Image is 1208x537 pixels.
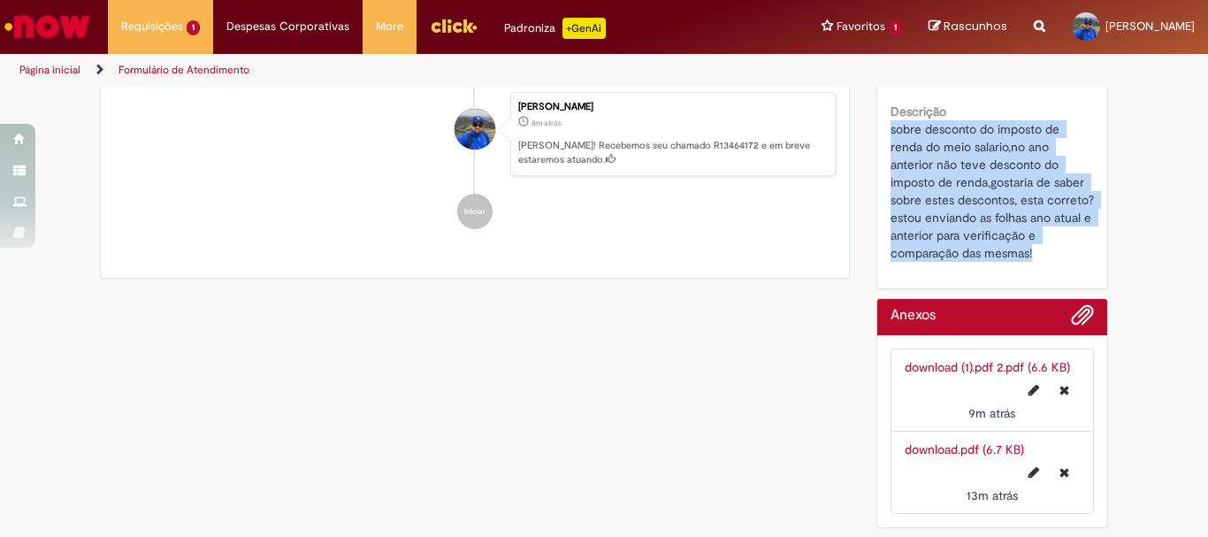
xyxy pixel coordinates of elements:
time: 29/08/2025 20:24:56 [531,118,562,128]
span: Despesas Corporativas [226,18,349,35]
span: 8m atrás [531,118,562,128]
button: Excluir download.pdf [1049,458,1080,487]
ul: Trilhas de página [13,54,792,87]
div: [PERSON_NAME] [518,102,826,112]
h2: Anexos [891,308,936,324]
span: 1 [187,20,200,35]
span: 1 [889,20,902,35]
div: Padroniza [504,18,606,39]
span: Favoritos [837,18,885,35]
p: +GenAi [562,18,606,39]
img: ServiceNow [2,9,93,44]
a: download (1).pdf 2.pdf (6.6 KB) [905,359,1070,375]
img: click_logo_yellow_360x200.png [430,12,478,39]
time: 29/08/2025 20:19:47 [967,487,1018,503]
a: download.pdf (6.7 KB) [905,441,1024,457]
time: 29/08/2025 20:23:40 [968,405,1015,421]
button: Adicionar anexos [1071,303,1094,335]
span: sobre desconto do imposto de renda do meio salario,no ano anterior não teve desconto do imposto d... [891,121,1097,261]
span: More [376,18,403,35]
div: Guilherme Silvano Muniz [455,109,495,150]
p: [PERSON_NAME]! Recebemos seu chamado R13464172 e em breve estaremos atuando. [518,139,826,166]
span: Rascunhos [944,18,1007,35]
span: [PERSON_NAME] [1105,19,1195,34]
button: Editar nome de arquivo download (1).pdf 2.pdf [1018,376,1050,404]
button: Editar nome de arquivo download.pdf [1018,458,1050,487]
li: Guilherme Silvano Muniz [114,92,836,177]
span: Requisições [121,18,183,35]
a: Rascunhos [929,19,1007,35]
a: Página inicial [19,63,80,77]
a: Formulário de Atendimento [119,63,249,77]
b: Descrição [891,104,946,119]
span: 13m atrás [967,487,1018,503]
button: Excluir download (1).pdf 2.pdf [1049,376,1080,404]
span: 9m atrás [968,405,1015,421]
